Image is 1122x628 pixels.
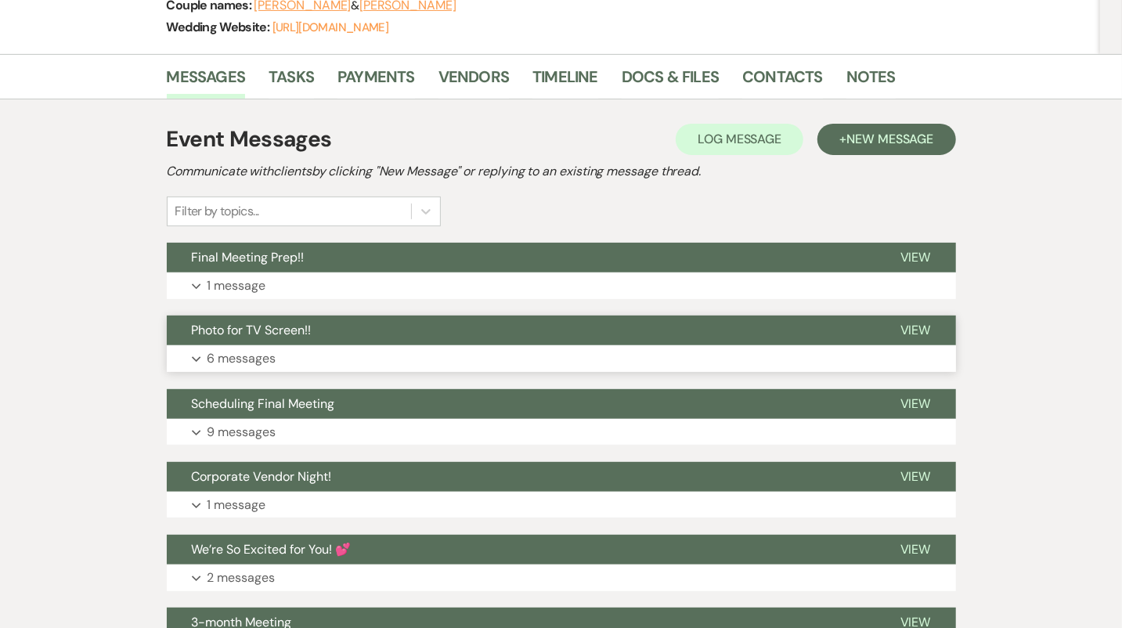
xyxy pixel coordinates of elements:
a: Timeline [532,64,598,99]
button: 1 message [167,492,956,518]
p: 6 messages [207,348,276,369]
button: 6 messages [167,345,956,372]
h2: Communicate with clients by clicking "New Message" or replying to an existing message thread. [167,162,956,181]
span: Scheduling Final Meeting [192,395,335,412]
span: Log Message [698,131,781,147]
button: Corporate Vendor Night! [167,462,875,492]
button: Final Meeting Prep!! [167,243,875,272]
button: Photo for TV Screen!! [167,316,875,345]
span: View [900,249,931,265]
button: View [875,535,956,565]
span: View [900,468,931,485]
button: Scheduling Final Meeting [167,389,875,419]
p: 9 messages [207,422,276,442]
span: We’re So Excited for You! 💕 [192,541,352,558]
button: 1 message [167,272,956,299]
button: 9 messages [167,419,956,446]
button: We’re So Excited for You! 💕 [167,535,875,565]
span: View [900,395,931,412]
span: Photo for TV Screen!! [192,322,312,338]
button: View [875,389,956,419]
a: [URL][DOMAIN_NAME] [272,20,388,35]
h1: Event Messages [167,123,332,156]
a: Messages [167,64,246,99]
a: Docs & Files [622,64,719,99]
button: Log Message [676,124,803,155]
button: View [875,462,956,492]
p: 2 messages [207,568,276,588]
button: +New Message [817,124,955,155]
span: Final Meeting Prep!! [192,249,305,265]
span: Corporate Vendor Night! [192,468,332,485]
span: View [900,541,931,558]
div: Filter by topics... [175,202,259,221]
a: Tasks [269,64,314,99]
p: 1 message [207,495,266,515]
button: 2 messages [167,565,956,591]
span: Wedding Website: [167,19,272,35]
span: View [900,322,931,338]
a: Notes [846,64,896,99]
span: New Message [846,131,933,147]
a: Vendors [438,64,509,99]
a: Contacts [742,64,823,99]
button: View [875,243,956,272]
a: Payments [337,64,415,99]
p: 1 message [207,276,266,296]
button: View [875,316,956,345]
